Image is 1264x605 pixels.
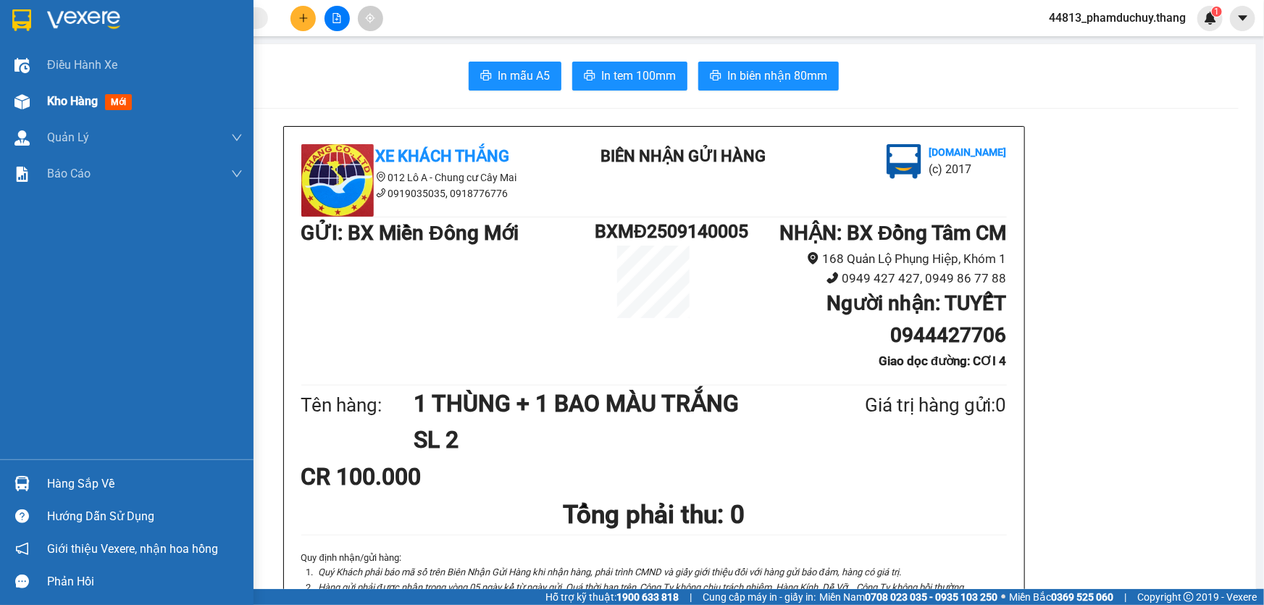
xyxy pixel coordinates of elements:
[690,589,692,605] span: |
[469,62,561,91] button: printerIn mẫu A5
[301,144,374,217] img: logo.jpg
[1214,7,1219,17] span: 1
[1009,589,1113,605] span: Miền Bắc
[15,509,29,523] span: question-circle
[47,128,89,146] span: Quản Lý
[47,540,218,558] span: Giới thiệu Vexere, nhận hoa hồng
[376,172,386,182] span: environment
[1037,9,1197,27] span: 44813_phamduchuy.thang
[325,6,350,31] button: file-add
[301,495,1007,535] h1: Tổng phải thu: 0
[498,67,550,85] span: In mẫu A5
[414,422,795,458] h1: SL 2
[12,9,31,31] img: logo-vxr
[47,571,243,593] div: Phản hồi
[601,67,676,85] span: In tem 100mm
[879,354,1006,368] b: Giao dọc đường: CƠI 4
[600,147,766,165] b: BIÊN NHẬN GỬI HÀNG
[14,476,30,491] img: warehouse-icon
[47,506,243,527] div: Hướng dẫn sử dụng
[616,591,679,603] strong: 1900 633 818
[826,291,1006,347] b: Người nhận : TUYẾT 0944427706
[14,130,30,146] img: warehouse-icon
[826,272,839,284] span: phone
[376,147,510,165] b: Xe Khách THẮNG
[795,391,1006,420] div: Giá trị hàng gửi: 0
[1230,6,1255,31] button: caret-down
[47,94,98,108] span: Kho hàng
[319,567,901,577] i: Quý Khách phải báo mã số trên Biên Nhận Gửi Hàng khi nhận hàng, phải trình CMND và giấy giới thiệ...
[779,221,1006,245] b: NHẬN : BX Đồng Tâm CM
[480,70,492,83] span: printer
[15,542,29,556] span: notification
[301,170,562,185] li: 012 Lô A - Chung cư Cây Mai
[727,67,827,85] span: In biên nhận 80mm
[807,252,819,264] span: environment
[713,269,1007,288] li: 0949 427 427, 0949 86 77 88
[301,185,562,201] li: 0919035035, 0918776776
[865,591,997,603] strong: 0708 023 035 - 0935 103 250
[1204,12,1217,25] img: icon-new-feature
[47,56,117,74] span: Điều hành xe
[713,249,1007,269] li: 168 Quản Lộ Phụng Hiệp, Khóm 1
[572,62,687,91] button: printerIn tem 100mm
[545,589,679,605] span: Hỗ trợ kỹ thuật:
[929,160,1006,178] li: (c) 2017
[819,589,997,605] span: Miền Nam
[298,13,309,23] span: plus
[319,582,966,593] i: Hàng gửi phải được nhận trong vòng 05 ngày kể từ ngày gửi. Quá thời hạn trên, Công Ty không chịu ...
[887,144,921,179] img: logo.jpg
[929,146,1006,158] b: [DOMAIN_NAME]
[1184,592,1194,602] span: copyright
[231,132,243,143] span: down
[584,70,595,83] span: printer
[14,94,30,109] img: warehouse-icon
[14,58,30,73] img: warehouse-icon
[301,391,414,420] div: Tên hàng:
[698,62,839,91] button: printerIn biên nhận 80mm
[358,6,383,31] button: aim
[14,167,30,182] img: solution-icon
[1051,591,1113,603] strong: 0369 525 060
[1212,7,1222,17] sup: 1
[105,94,132,110] span: mới
[414,385,795,422] h1: 1 THÙNG + 1 BAO MÀU TRẮNG
[290,6,316,31] button: plus
[301,459,534,495] div: CR 100.000
[301,221,519,245] b: GỬI : BX Miền Đông Mới
[365,13,375,23] span: aim
[47,164,91,183] span: Báo cáo
[710,70,721,83] span: printer
[332,13,342,23] span: file-add
[595,217,712,246] h1: BXMĐ2509140005
[231,168,243,180] span: down
[1236,12,1250,25] span: caret-down
[1001,594,1005,600] span: ⚪️
[15,575,29,588] span: message
[703,589,816,605] span: Cung cấp máy in - giấy in:
[1124,589,1126,605] span: |
[47,473,243,495] div: Hàng sắp về
[376,188,386,198] span: phone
